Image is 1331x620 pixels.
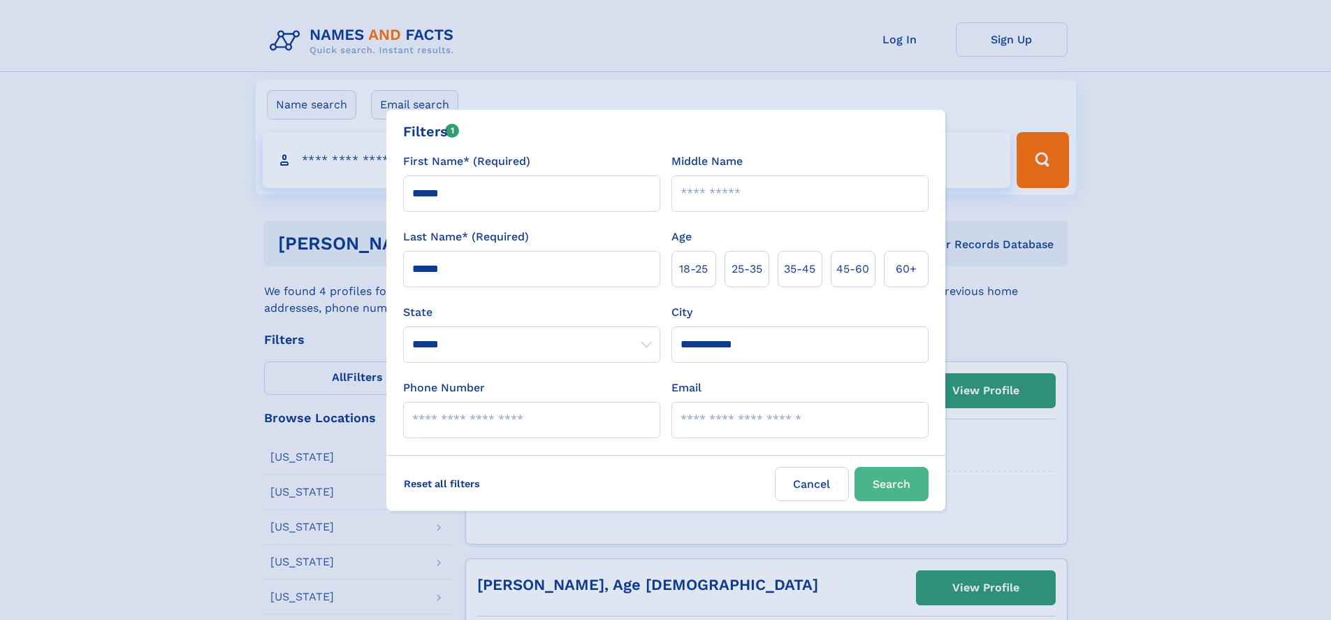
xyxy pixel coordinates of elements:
label: Reset all filters [395,467,489,500]
div: Filters [403,121,460,142]
span: 18‑25 [679,261,708,277]
span: 35‑45 [784,261,815,277]
label: Age [671,229,692,245]
label: Phone Number [403,380,485,396]
span: 25‑35 [732,261,762,277]
button: Search [854,467,929,501]
label: Cancel [775,467,849,501]
label: Email [671,380,701,396]
span: 60+ [896,261,917,277]
label: State [403,304,660,321]
label: Middle Name [671,153,743,170]
label: Last Name* (Required) [403,229,529,245]
label: City [671,304,692,321]
span: 45‑60 [836,261,869,277]
label: First Name* (Required) [403,153,530,170]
